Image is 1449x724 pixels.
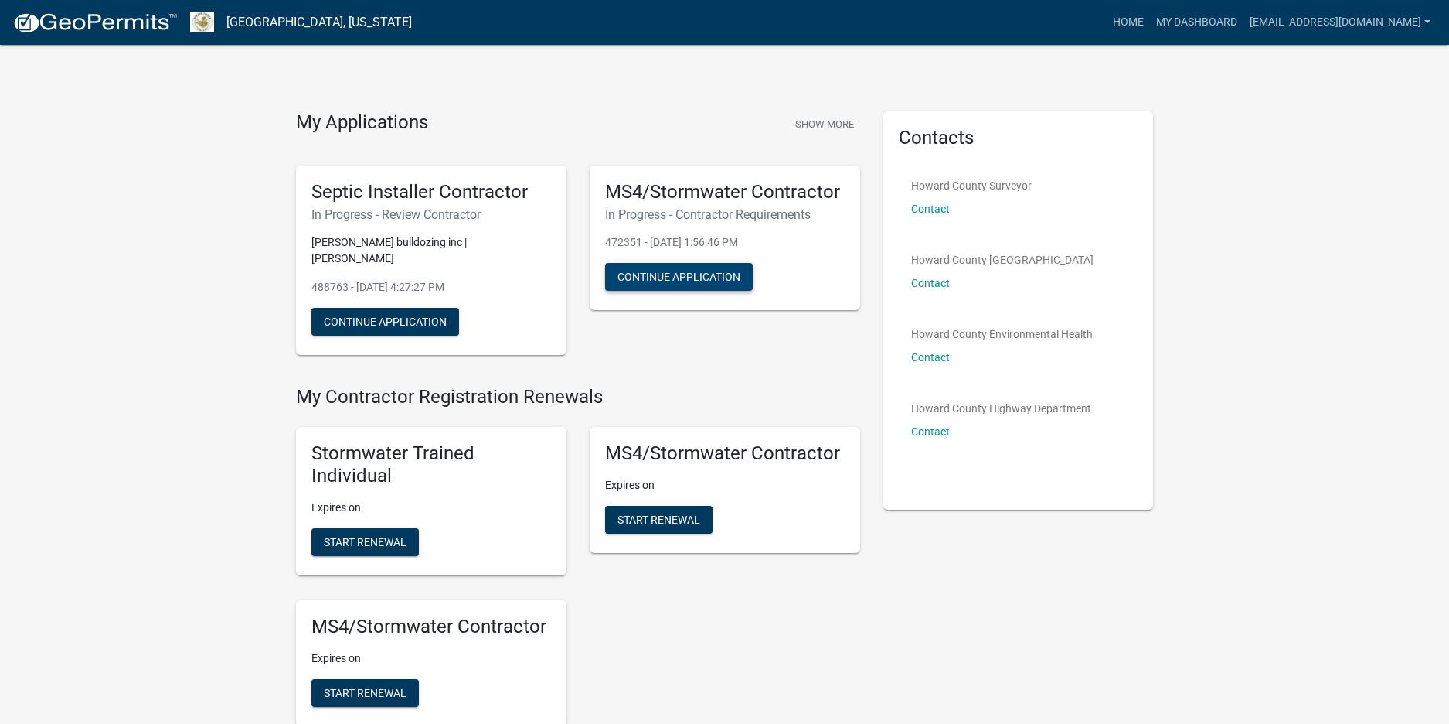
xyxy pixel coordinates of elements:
[311,679,419,707] button: Start Renewal
[311,651,551,667] p: Expires on
[311,279,551,295] p: 488763 - [DATE] 4:27:27 PM
[311,500,551,516] p: Expires on
[899,127,1138,149] h5: Contacts
[226,9,412,36] a: [GEOGRAPHIC_DATA], [US_STATE]
[311,234,551,267] p: [PERSON_NAME] bulldozing inc | [PERSON_NAME]
[789,111,860,137] button: Show More
[605,234,845,251] p: 472351 - [DATE] 1:56:46 PM
[296,111,428,135] h4: My Applications
[911,180,1032,191] p: Howard County Surveyor
[311,207,551,222] h6: In Progress - Review Contractor
[911,254,1094,265] p: Howard County [GEOGRAPHIC_DATA]
[324,686,406,698] span: Start Renewal
[605,263,753,291] button: Continue Application
[311,181,551,203] h5: Septic Installer Contractor
[605,442,845,465] h5: MS4/Stormwater Contractor
[1243,8,1437,37] a: [EMAIL_ADDRESS][DOMAIN_NAME]
[1150,8,1243,37] a: My Dashboard
[311,528,419,556] button: Start Renewal
[617,514,700,526] span: Start Renewal
[911,277,950,289] a: Contact
[296,386,860,408] h4: My Contractor Registration Renewals
[605,207,845,222] h6: In Progress - Contractor Requirements
[311,616,551,638] h5: MS4/Stormwater Contractor
[911,351,950,364] a: Contact
[911,203,950,215] a: Contact
[311,442,551,487] h5: Stormwater Trained Individual
[605,506,713,534] button: Start Renewal
[605,477,845,493] p: Expires on
[911,329,1093,340] p: Howard County Environmental Health
[605,181,845,203] h5: MS4/Stormwater Contractor
[911,403,1091,414] p: Howard County Highway Department
[190,12,214,32] img: Howard County, Indiana
[324,535,406,548] span: Start Renewal
[1107,8,1150,37] a: Home
[311,308,459,336] button: Continue Application
[911,425,950,438] a: Contact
